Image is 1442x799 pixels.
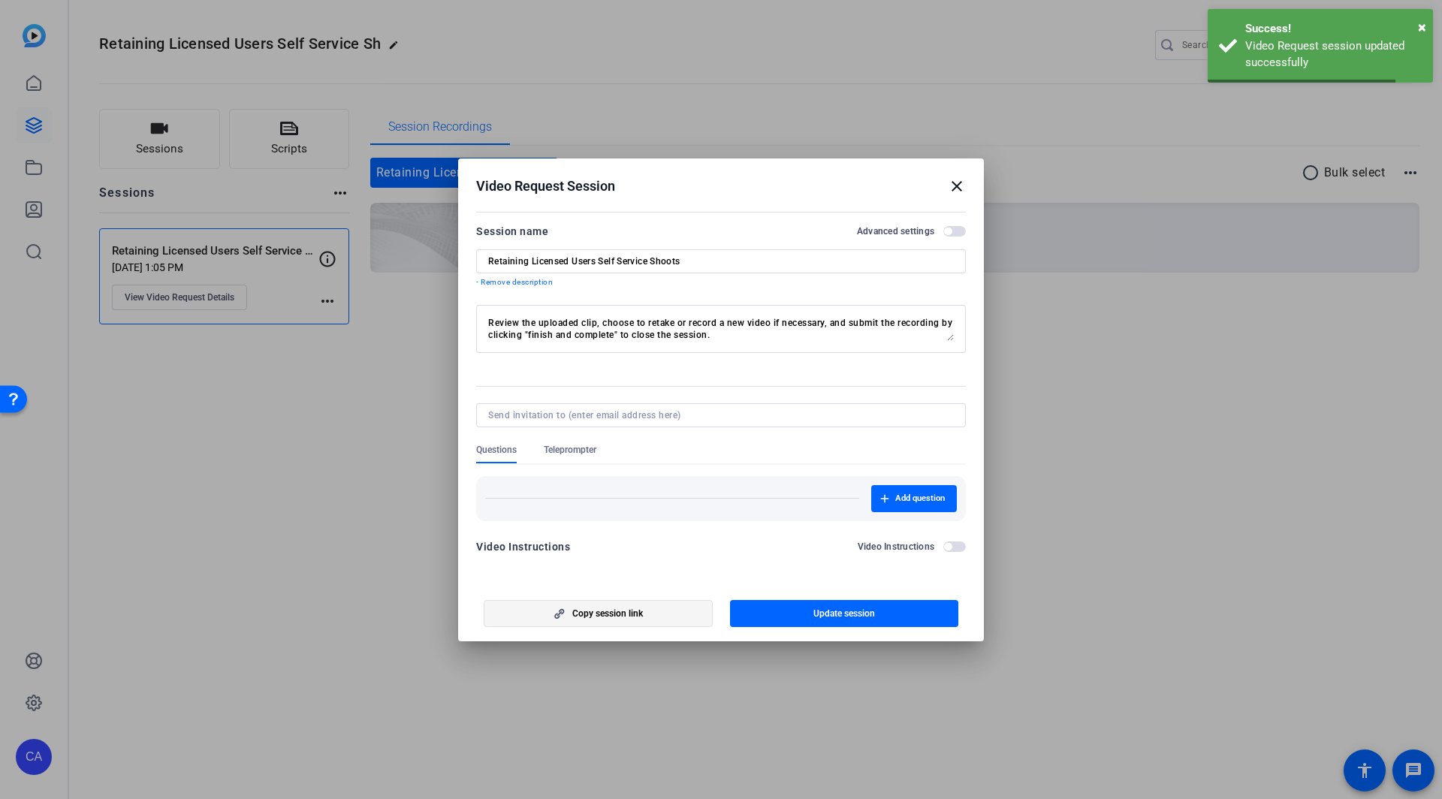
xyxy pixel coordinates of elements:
span: Add question [895,493,945,505]
mat-icon: close [948,177,966,195]
span: Copy session link [572,608,643,620]
span: Update session [813,608,875,620]
button: Add question [871,485,957,512]
input: Send invitation to (enter email address here) [488,409,948,421]
div: Video Request session updated successfully [1245,38,1422,71]
div: Video Instructions [476,538,570,556]
button: Update session [730,600,959,627]
span: Teleprompter [544,444,596,456]
div: Video Request Session [476,177,966,195]
span: Questions [476,444,517,456]
div: Session name [476,222,548,240]
div: Success! [1245,20,1422,38]
button: Copy session link [484,600,713,627]
p: - Remove description [476,276,966,288]
h2: Advanced settings [857,225,934,237]
span: × [1418,18,1426,36]
button: Close [1418,16,1426,38]
input: Enter Session Name [488,255,954,267]
h2: Video Instructions [858,541,935,553]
